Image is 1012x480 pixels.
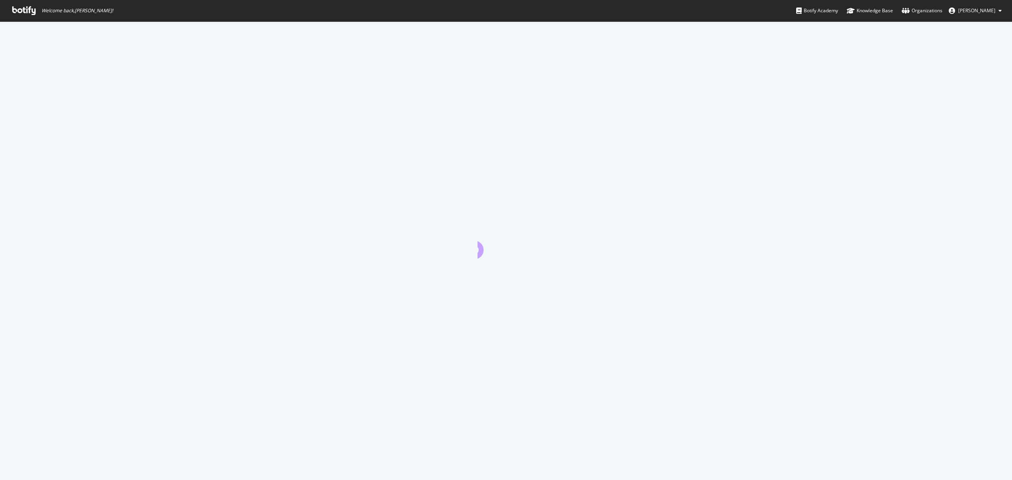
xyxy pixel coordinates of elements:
[847,7,893,15] div: Knowledge Base
[42,8,113,14] span: Welcome back, [PERSON_NAME] !
[942,4,1008,17] button: [PERSON_NAME]
[958,7,995,14] span: Tess Healey
[902,7,942,15] div: Organizations
[796,7,838,15] div: Botify Academy
[478,230,534,259] div: animation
